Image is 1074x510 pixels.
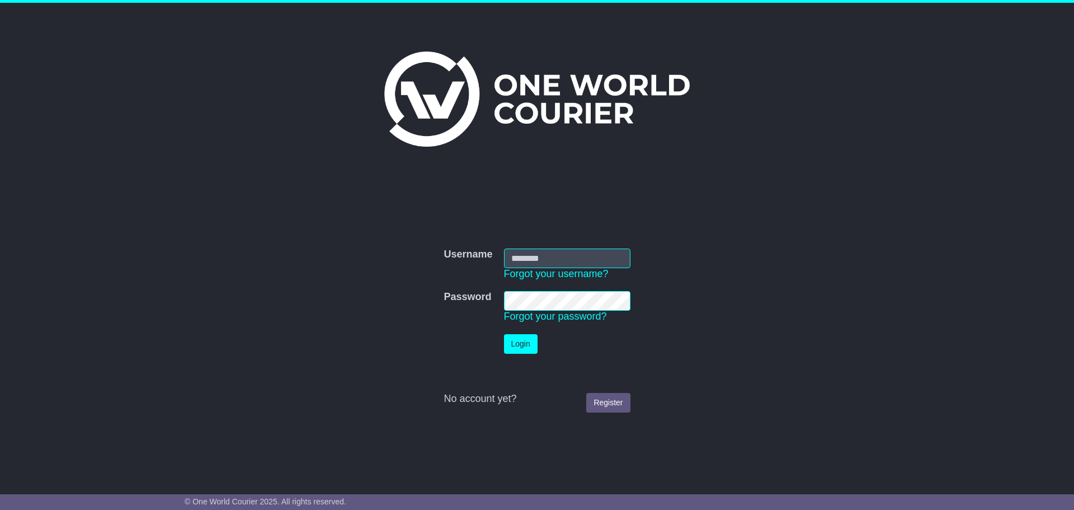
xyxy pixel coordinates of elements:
span: © One World Courier 2025. All rights reserved. [185,497,346,506]
label: Username [444,249,492,261]
img: One World [384,52,690,147]
a: Forgot your username? [504,268,609,279]
label: Password [444,291,491,303]
button: Login [504,334,538,354]
div: No account yet? [444,393,630,405]
a: Register [586,393,630,413]
a: Forgot your password? [504,311,607,322]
